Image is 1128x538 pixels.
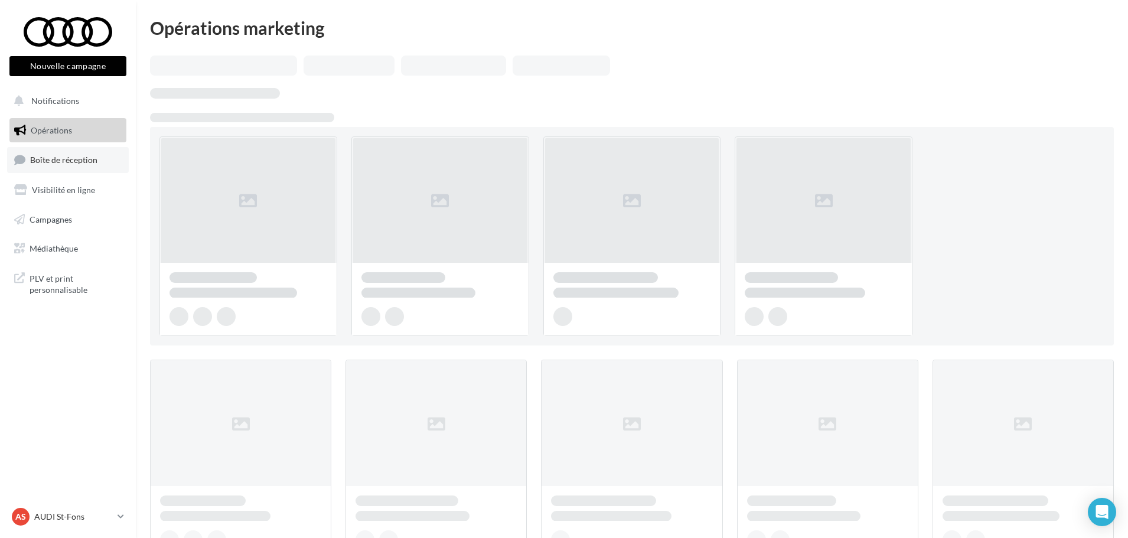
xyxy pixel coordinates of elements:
span: Opérations [31,125,72,135]
span: Visibilité en ligne [32,185,95,195]
a: Médiathèque [7,236,129,261]
span: Campagnes [30,214,72,224]
a: Boîte de réception [7,147,129,172]
p: AUDI St-Fons [34,511,113,523]
span: PLV et print personnalisable [30,270,122,296]
button: Notifications [7,89,124,113]
a: PLV et print personnalisable [7,266,129,301]
span: AS [15,511,26,523]
div: Opérations marketing [150,19,1114,37]
span: Boîte de réception [30,155,97,165]
div: Open Intercom Messenger [1088,498,1116,526]
a: Visibilité en ligne [7,178,129,203]
a: Campagnes [7,207,129,232]
button: Nouvelle campagne [9,56,126,76]
a: AS AUDI St-Fons [9,506,126,528]
span: Médiathèque [30,243,78,253]
a: Opérations [7,118,129,143]
span: Notifications [31,96,79,106]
